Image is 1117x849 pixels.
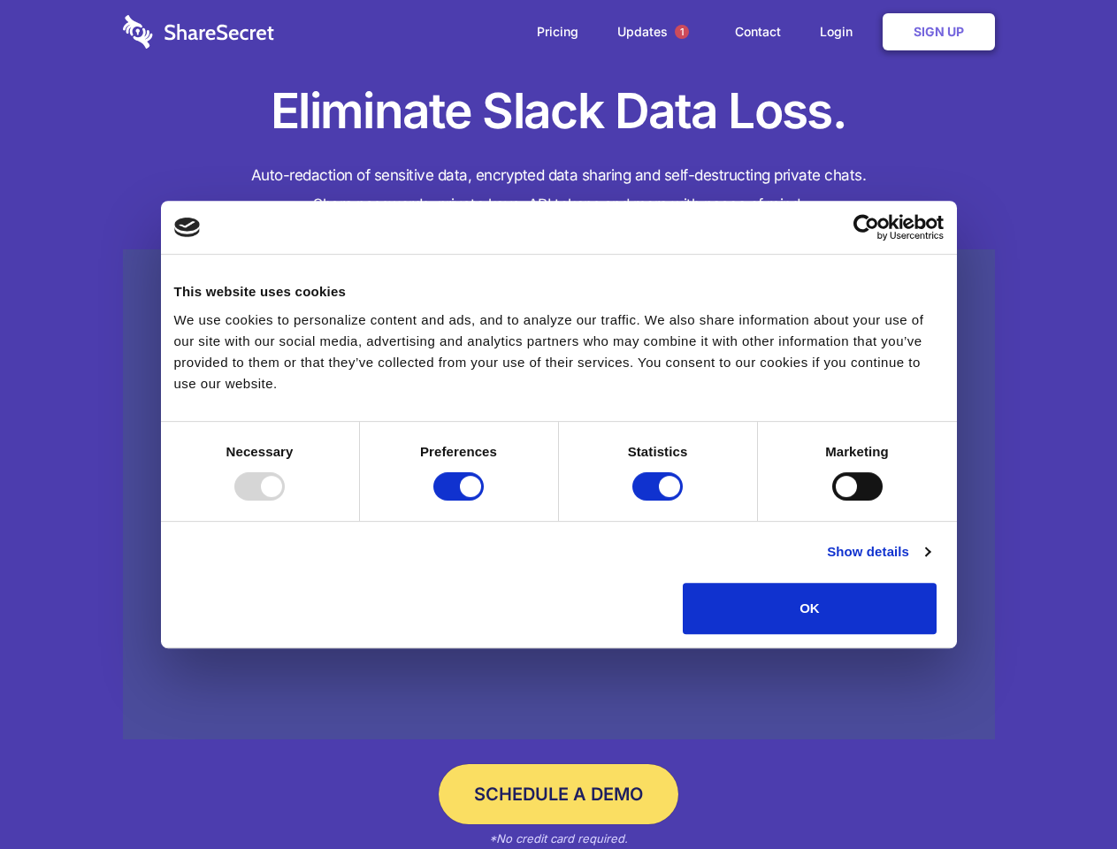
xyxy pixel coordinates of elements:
a: Login [802,4,879,59]
a: Show details [827,541,930,562]
h4: Auto-redaction of sensitive data, encrypted data sharing and self-destructing private chats. Shar... [123,161,995,219]
a: Pricing [519,4,596,59]
strong: Preferences [420,444,497,459]
strong: Necessary [226,444,294,459]
div: This website uses cookies [174,281,944,302]
h1: Eliminate Slack Data Loss. [123,80,995,143]
a: Usercentrics Cookiebot - opens in a new window [789,214,944,241]
span: 1 [675,25,689,39]
button: OK [683,583,937,634]
div: We use cookies to personalize content and ads, and to analyze our traffic. We also share informat... [174,310,944,394]
strong: Statistics [628,444,688,459]
em: *No credit card required. [489,831,628,845]
strong: Marketing [825,444,889,459]
a: Contact [717,4,799,59]
a: Schedule a Demo [439,764,678,824]
img: logo [174,218,201,237]
a: Sign Up [883,13,995,50]
a: Wistia video thumbnail [123,249,995,740]
img: logo-wordmark-white-trans-d4663122ce5f474addd5e946df7df03e33cb6a1c49d2221995e7729f52c070b2.svg [123,15,274,49]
